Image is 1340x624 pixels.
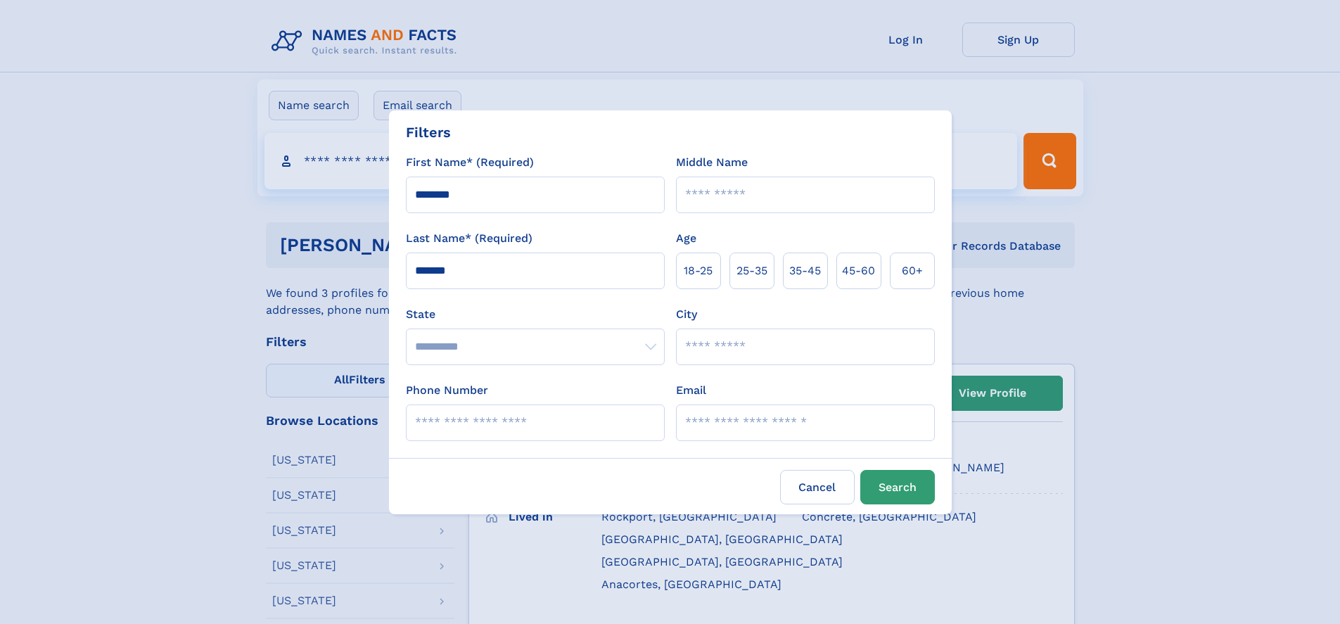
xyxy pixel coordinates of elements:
label: City [676,306,697,323]
label: State [406,306,665,323]
span: 25‑35 [736,262,767,279]
span: 60+ [902,262,923,279]
label: Last Name* (Required) [406,230,532,247]
button: Search [860,470,935,504]
label: Age [676,230,696,247]
span: 35‑45 [789,262,821,279]
label: Phone Number [406,382,488,399]
div: Filters [406,122,451,143]
label: First Name* (Required) [406,154,534,171]
span: 18‑25 [684,262,713,279]
label: Email [676,382,706,399]
span: 45‑60 [842,262,875,279]
label: Middle Name [676,154,748,171]
label: Cancel [780,470,855,504]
